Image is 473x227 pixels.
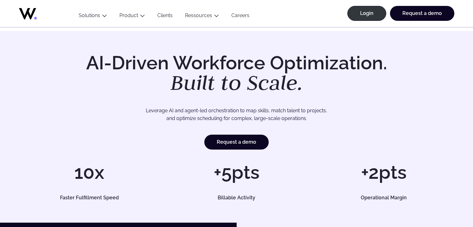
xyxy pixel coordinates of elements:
a: Request a demo [390,6,454,21]
h1: +5pts [166,163,307,182]
a: Ressources [185,12,212,18]
h5: Operational Margin [320,195,447,200]
a: Careers [225,12,256,21]
h1: AI-Driven Workforce Optimization. [77,53,396,93]
a: Request a demo [204,135,269,150]
p: Leverage AI and agent-led orchestration to map skills, match talent to projects, and optimize sch... [41,107,433,123]
h1: +2pts [313,163,454,182]
button: Product [113,12,151,21]
a: Clients [151,12,179,21]
h5: Faster Fulfillment Speed [26,195,153,200]
button: Solutions [72,12,113,21]
h5: Billable Activity [173,195,300,200]
button: Ressources [179,12,225,21]
em: Built to Scale. [170,69,303,96]
a: Login [347,6,386,21]
h1: 10x [19,163,160,182]
a: Product [119,12,138,18]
